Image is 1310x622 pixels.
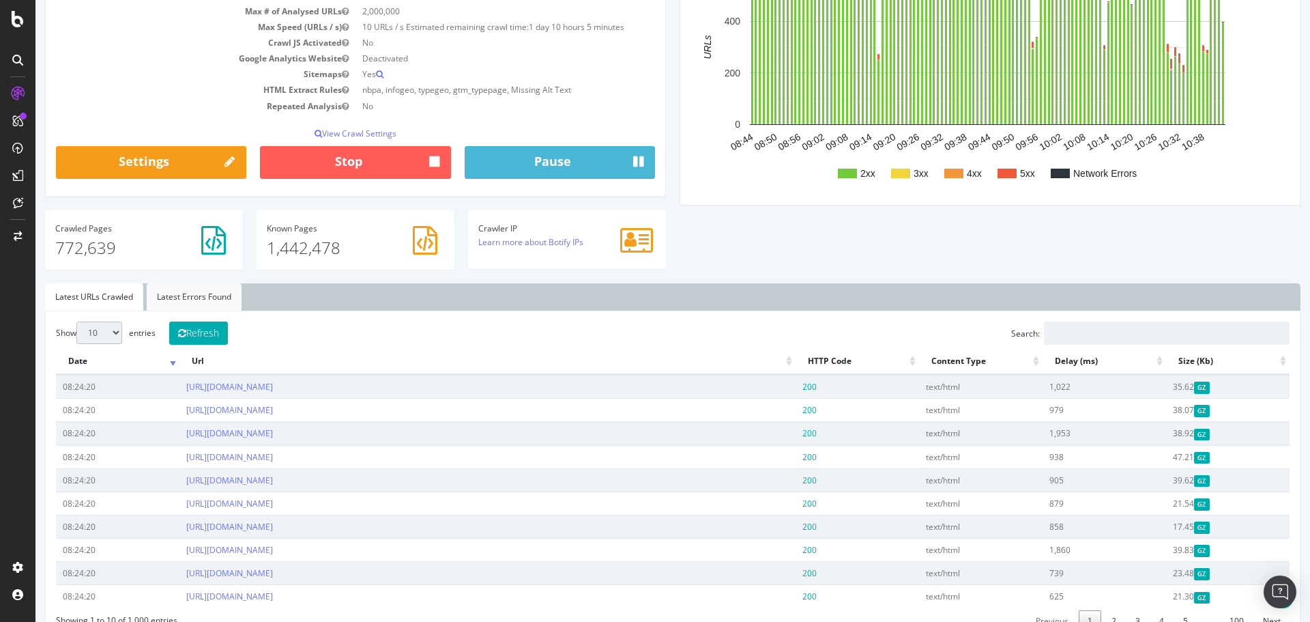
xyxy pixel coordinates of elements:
td: 08:24:20 [20,492,144,515]
text: 0 [699,119,705,130]
th: HTTP Code: activate to sort column ascending [760,348,884,375]
td: text/html [884,492,1007,515]
label: Search: [976,322,1254,345]
td: 905 [1007,468,1131,492]
td: nbpa, infogeo, typegeo, gtm_typepage, Missing Alt Text [320,82,620,98]
td: Google Analytics Website [20,51,320,66]
td: 17.45 [1131,515,1254,538]
td: 08:24:20 [20,515,144,538]
th: Date: activate to sort column ascending [20,348,144,375]
p: View Crawl Settings [20,128,620,139]
td: text/html [884,584,1007,608]
td: 08:24:20 [20,421,144,444]
label: Show entries [20,322,120,344]
td: No [320,98,620,114]
span: Gzipped Content [1159,498,1174,510]
td: text/html [884,561,1007,584]
td: 08:24:20 [20,445,144,468]
text: 09:44 [931,131,957,152]
td: 08:24:20 [20,538,144,561]
td: 47.21 [1131,445,1254,468]
span: Gzipped Content [1159,405,1174,416]
text: 200 [689,68,705,79]
text: 5xx [985,168,1000,179]
span: 200 [767,381,781,393]
td: Deactivated [320,51,620,66]
span: 200 [767,451,781,463]
td: Repeated Analysis [20,98,320,114]
text: 10:14 [1049,131,1076,152]
span: 200 [767,521,781,533]
td: Crawl JS Activated [20,35,320,51]
a: [URL][DOMAIN_NAME] [151,381,237,393]
div: Open Intercom Messenger [1264,576,1296,608]
td: 39.62 [1131,468,1254,492]
span: 200 [767,498,781,509]
a: Latest URLs Crawled [10,283,108,311]
td: No [320,35,620,51]
button: Refresh [134,322,192,345]
text: 10:38 [1144,131,1171,152]
td: 938 [1007,445,1131,468]
td: 739 [1007,561,1131,584]
td: 39.83 [1131,538,1254,561]
text: 3xx [878,168,893,179]
td: 38.92 [1131,421,1254,444]
a: [URL][DOMAIN_NAME] [151,498,237,509]
span: 200 [767,475,781,486]
p: 772,639 [20,236,197,259]
span: Gzipped Content [1159,382,1174,393]
text: 2xx [825,168,840,179]
span: 200 [767,427,781,439]
text: 09:20 [836,131,862,152]
text: 08:50 [717,131,744,152]
text: URLs [667,36,678,59]
td: 35.62 [1131,375,1254,398]
text: 09:14 [812,131,839,152]
text: 10:08 [1025,131,1052,152]
th: Size (Kb): activate to sort column ascending [1131,348,1254,375]
text: 08:56 [741,131,768,152]
td: 979 [1007,398,1131,421]
td: Yes [320,66,620,82]
a: Settings [20,146,211,179]
input: Search: [1008,322,1254,345]
td: 08:24:20 [20,375,144,398]
a: [URL][DOMAIN_NAME] [151,591,237,602]
td: 2,000,000 [320,3,620,19]
td: 1,860 [1007,538,1131,561]
td: HTML Extract Rules [20,82,320,98]
a: [URL][DOMAIN_NAME] [151,475,237,486]
th: Content Type: activate to sort column ascending [884,348,1007,375]
select: Showentries [41,322,87,344]
text: 09:38 [907,131,933,152]
a: Latest Errors Found [111,283,206,311]
td: 625 [1007,584,1131,608]
span: 200 [767,567,781,579]
td: 879 [1007,492,1131,515]
span: Gzipped Content [1159,522,1174,533]
span: 200 [767,544,781,556]
a: [URL][DOMAIN_NAME] [151,451,237,463]
td: text/html [884,398,1007,421]
text: 4xx [931,168,946,179]
a: [URL][DOMAIN_NAME] [151,544,237,556]
text: 10:02 [1002,131,1028,152]
h4: Pages Known [231,224,409,233]
td: 08:24:20 [20,468,144,492]
td: 1,022 [1007,375,1131,398]
span: 1 day 10 hours 5 minutes [493,21,589,33]
td: 08:24:20 [20,584,144,608]
text: 08:44 [693,131,720,152]
td: 1,953 [1007,421,1131,444]
text: 09:26 [860,131,886,152]
span: Gzipped Content [1159,592,1174,604]
a: [URL][DOMAIN_NAME] [151,567,237,579]
td: 858 [1007,515,1131,538]
td: 10 URLs / s Estimated remaining crawl time: [320,19,620,35]
td: 38.07 [1131,398,1254,421]
text: 09:08 [788,131,815,152]
span: Gzipped Content [1159,545,1174,556]
text: 400 [689,16,705,27]
th: Url: activate to sort column ascending [144,348,759,375]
